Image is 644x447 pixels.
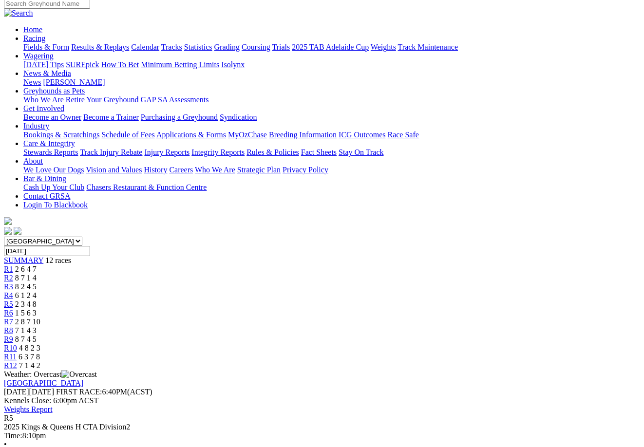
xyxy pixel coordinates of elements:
a: Home [23,25,42,34]
div: 8:10pm [4,431,640,440]
a: Who We Are [23,95,64,104]
a: R1 [4,265,13,273]
a: Who We Are [195,166,235,174]
a: Tracks [161,43,182,51]
a: Stay On Track [339,148,383,156]
a: Greyhounds as Pets [23,87,85,95]
a: R4 [4,291,13,299]
div: Kennels Close: 6:00pm ACST [4,396,640,405]
span: [DATE] [4,388,54,396]
a: R3 [4,282,13,291]
img: facebook.svg [4,227,12,235]
a: Become an Owner [23,113,81,121]
span: [DATE] [4,388,29,396]
a: About [23,157,43,165]
a: Retire Your Greyhound [66,95,139,104]
a: Contact GRSA [23,192,70,200]
a: Breeding Information [269,130,337,139]
span: FIRST RACE: [56,388,102,396]
img: Overcast [61,370,97,379]
div: Wagering [23,60,640,69]
div: Care & Integrity [23,148,640,157]
a: SUREpick [66,60,99,69]
a: Syndication [220,113,257,121]
a: R5 [4,300,13,308]
a: Racing [23,34,45,42]
a: Trials [272,43,290,51]
a: Become a Trainer [83,113,139,121]
a: Cash Up Your Club [23,183,84,191]
span: 2 3 4 8 [15,300,37,308]
div: Greyhounds as Pets [23,95,640,104]
a: R11 [4,353,17,361]
a: Track Maintenance [398,43,458,51]
span: R5 [4,414,13,422]
span: 8 2 4 5 [15,282,37,291]
a: Minimum Betting Limits [141,60,219,69]
span: Weather: Overcast [4,370,97,378]
span: 6 3 7 8 [19,353,40,361]
a: Rules & Policies [246,148,299,156]
a: Results & Replays [71,43,129,51]
a: Care & Integrity [23,139,75,148]
span: 7 1 4 3 [15,326,37,335]
a: SUMMARY [4,256,43,264]
span: 12 races [45,256,71,264]
a: Weights [371,43,396,51]
img: twitter.svg [14,227,21,235]
a: 2025 TAB Adelaide Cup [292,43,369,51]
a: Bar & Dining [23,174,66,183]
a: Injury Reports [144,148,189,156]
a: Privacy Policy [283,166,328,174]
a: Grading [214,43,240,51]
a: Vision and Values [86,166,142,174]
a: R12 [4,361,17,370]
img: Search [4,9,33,18]
a: Weights Report [4,405,53,413]
a: R8 [4,326,13,335]
div: About [23,166,640,174]
a: Bookings & Scratchings [23,130,99,139]
a: R6 [4,309,13,317]
a: History [144,166,167,174]
a: Isolynx [221,60,245,69]
a: R7 [4,317,13,326]
a: News & Media [23,69,71,77]
span: 6:40PM(ACST) [56,388,152,396]
span: 7 1 4 2 [19,361,40,370]
div: Get Involved [23,113,640,122]
div: Bar & Dining [23,183,640,192]
a: R9 [4,335,13,343]
a: News [23,78,41,86]
a: [GEOGRAPHIC_DATA] [4,379,83,387]
a: R10 [4,344,17,352]
a: Login To Blackbook [23,201,88,209]
span: 1 5 6 3 [15,309,37,317]
span: 8 7 1 4 [15,274,37,282]
a: R2 [4,274,13,282]
div: News & Media [23,78,640,87]
span: 2 6 4 7 [15,265,37,273]
a: We Love Our Dogs [23,166,84,174]
span: 4 8 2 3 [19,344,40,352]
a: Stewards Reports [23,148,78,156]
a: MyOzChase [228,130,267,139]
a: Fact Sheets [301,148,337,156]
span: Time: [4,431,22,440]
a: Industry [23,122,49,130]
a: Race Safe [387,130,418,139]
div: Industry [23,130,640,139]
a: Strategic Plan [237,166,281,174]
span: 2 8 7 10 [15,317,40,326]
a: Fields & Form [23,43,69,51]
